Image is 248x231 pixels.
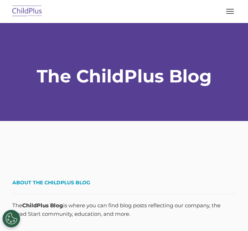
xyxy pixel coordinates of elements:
span: About the ChildPlus Blog [12,179,90,186]
p: The is where you can find blog posts reflecting our company, the Head Start community, education,... [12,201,236,218]
button: Cookies Settings [2,210,20,227]
strong: The ChildPlus Blog [37,65,212,87]
strong: ChildPlus Blog [22,202,63,209]
img: ChildPlus by Procare Solutions [11,3,44,20]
